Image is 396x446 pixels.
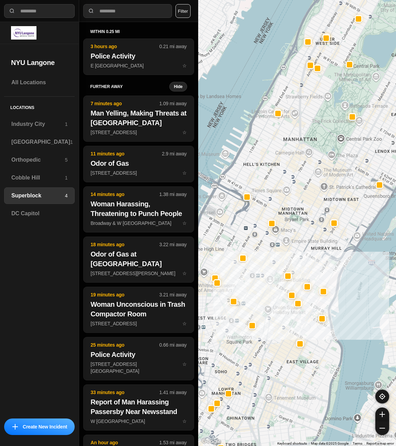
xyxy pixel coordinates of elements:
[182,130,187,135] span: star
[159,100,186,107] p: 1.09 mi away
[11,26,36,40] img: logo
[175,4,191,18] button: Filter
[65,156,68,163] p: 5
[379,412,385,417] img: zoom-in
[90,320,186,327] p: [STREET_ADDRESS]
[83,287,194,333] button: 19 minutes ago3.21 mi awayWoman Unconscious in Trash Compactor Room[STREET_ADDRESS]star
[4,74,75,91] a: All Locations
[200,437,223,446] a: Open this area in Google Maps (opens a new window)
[159,389,186,396] p: 1.41 mi away
[90,220,186,227] p: Broadway & W [GEOGRAPHIC_DATA]
[4,97,75,116] h5: Locations
[4,205,75,222] a: DC Capitol
[83,337,194,380] button: 25 minutes ago0.66 mi awayPolice Activity[STREET_ADDRESS][GEOGRAPHIC_DATA]star
[83,270,194,276] a: 18 minutes ago3.22 mi awayOdor of Gas at [GEOGRAPHIC_DATA][STREET_ADDRESS][PERSON_NAME]star
[90,341,159,348] p: 25 minutes ago
[65,174,68,181] p: 1
[12,424,18,429] img: icon
[83,418,194,424] a: 33 minutes ago1.41 mi awayReport of Man Harassing Passersby Near NewsstandW [GEOGRAPHIC_DATA]star
[90,51,186,61] h2: Police Activity
[65,192,68,199] p: 4
[83,129,194,135] a: 7 minutes ago1.09 mi awayMan Yelling, Making Threats at [GEOGRAPHIC_DATA][STREET_ADDRESS]star
[159,241,186,248] p: 3.22 mi away
[11,192,65,200] h3: Superblock
[11,209,67,218] h3: DC Capitol
[182,220,187,226] span: star
[90,350,186,359] h2: Police Activity
[159,341,186,348] p: 0.66 mi away
[159,191,186,198] p: 1.38 mi away
[83,237,194,283] button: 18 minutes ago3.22 mi awayOdor of Gas at [GEOGRAPHIC_DATA][STREET_ADDRESS][PERSON_NAME]star
[90,389,159,396] p: 33 minutes ago
[90,397,186,416] h2: Report of Man Harassing Passersby Near Newsstand
[11,174,65,182] h3: Cobble Hill
[90,170,186,176] p: [STREET_ADDRESS]
[159,439,186,446] p: 1.53 mi away
[90,108,186,128] h2: Man Yelling, Making Threats at [GEOGRAPHIC_DATA]
[4,134,75,150] a: [GEOGRAPHIC_DATA]1
[90,191,159,198] p: 14 minutes ago
[174,84,182,89] small: Hide
[182,361,187,367] span: star
[169,82,187,91] button: Hide
[90,84,169,89] h5: further away
[4,152,75,168] a: Orthopedic5
[70,139,73,145] p: 1
[90,62,186,69] p: E [GEOGRAPHIC_DATA]
[83,361,194,367] a: 25 minutes ago0.66 mi awayPolice Activity[STREET_ADDRESS][GEOGRAPHIC_DATA]star
[90,150,162,157] p: 11 minutes ago
[375,421,389,435] button: zoom-out
[11,120,65,128] h3: Industry City
[90,270,186,277] p: [STREET_ADDRESS][PERSON_NAME]
[182,321,187,326] span: star
[90,300,186,319] h2: Woman Unconscious in Trash Compactor Room
[9,8,15,14] img: search
[90,100,159,107] p: 7 minutes ago
[83,220,194,226] a: 14 minutes ago1.38 mi awayWoman Harassing, Threatening to Punch PeopleBroadway & W [GEOGRAPHIC_DA...
[379,425,385,431] img: zoom-out
[90,159,186,168] h2: Odor of Gas
[90,291,159,298] p: 19 minutes ago
[90,29,187,34] h5: within 0.25 mi
[11,156,65,164] h3: Orthopedic
[375,407,389,421] button: zoom-in
[182,418,187,424] span: star
[277,441,307,446] button: Keyboard shortcuts
[23,423,67,430] p: Create New Incident
[159,291,186,298] p: 3.21 mi away
[90,249,186,269] h2: Odor of Gas at [GEOGRAPHIC_DATA]
[4,187,75,204] a: Superblock4
[375,390,389,403] button: recenter
[83,384,194,431] button: 33 minutes ago1.41 mi awayReport of Man Harassing Passersby Near NewsstandW [GEOGRAPHIC_DATA]star
[65,121,68,128] p: 1
[182,63,187,68] span: star
[4,418,75,435] button: iconCreate New Incident
[90,439,159,446] p: An hour ago
[83,63,194,68] a: 3 hours ago0.21 mi awayPolice ActivityE [GEOGRAPHIC_DATA]star
[83,39,194,75] button: 3 hours ago0.21 mi awayPolice ActivityE [GEOGRAPHIC_DATA]star
[90,129,186,136] p: [STREET_ADDRESS]
[4,116,75,132] a: Industry City1
[83,96,194,142] button: 7 minutes ago1.09 mi awayMan Yelling, Making Threats at [GEOGRAPHIC_DATA][STREET_ADDRESS]star
[162,150,187,157] p: 2.9 mi away
[182,170,187,176] span: star
[90,361,186,374] p: [STREET_ADDRESS][GEOGRAPHIC_DATA]
[83,146,194,182] button: 11 minutes ago2.9 mi awayOdor of Gas[STREET_ADDRESS]star
[90,43,159,50] p: 3 hours ago
[4,170,75,186] a: Cobble Hill1
[366,442,394,445] a: Report a map error
[90,199,186,218] h2: Woman Harassing, Threatening to Punch People
[90,241,159,248] p: 18 minutes ago
[83,170,194,176] a: 11 minutes ago2.9 mi awayOdor of Gas[STREET_ADDRESS]star
[353,442,362,445] a: Terms (opens in new tab)
[182,271,187,276] span: star
[11,78,67,87] h3: All Locations
[90,418,186,425] p: W [GEOGRAPHIC_DATA]
[88,8,95,14] img: search
[159,43,186,50] p: 0.21 mi away
[311,442,349,445] span: Map data ©2025 Google
[83,186,194,232] button: 14 minutes ago1.38 mi awayWoman Harassing, Threatening to Punch PeopleBroadway & W [GEOGRAPHIC_DA...
[200,437,223,446] img: Google
[11,58,68,67] h2: NYU Langone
